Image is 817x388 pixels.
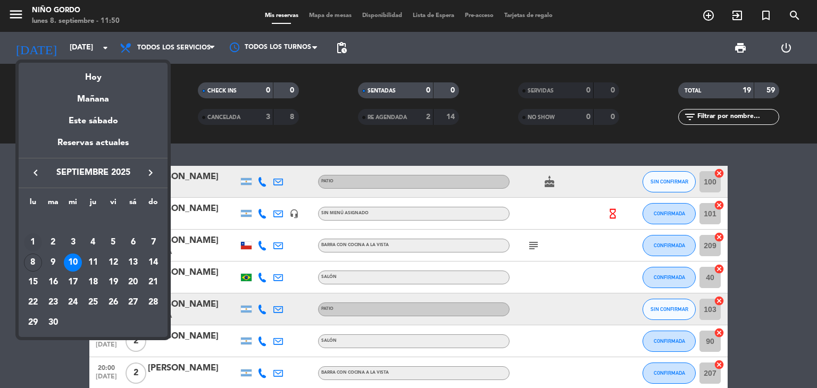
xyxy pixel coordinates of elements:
[64,293,82,311] div: 24
[83,196,103,213] th: jueves
[23,212,163,232] td: SEP.
[63,232,83,252] td: 3 de septiembre de 2025
[143,196,163,213] th: domingo
[26,166,45,180] button: keyboard_arrow_left
[23,292,43,313] td: 22 de septiembre de 2025
[64,233,82,251] div: 3
[24,273,42,291] div: 15
[104,233,122,251] div: 5
[124,293,142,311] div: 27
[63,292,83,313] td: 24 de septiembre de 2025
[104,273,122,291] div: 19
[23,272,43,292] td: 15 de septiembre de 2025
[103,232,123,252] td: 5 de septiembre de 2025
[143,252,163,273] td: 14 de septiembre de 2025
[104,254,122,272] div: 12
[43,272,63,292] td: 16 de septiembre de 2025
[83,252,103,273] td: 11 de septiembre de 2025
[84,293,102,311] div: 25
[23,232,43,252] td: 1 de septiembre de 2025
[123,196,144,213] th: sábado
[124,273,142,291] div: 20
[64,254,82,272] div: 10
[143,292,163,313] td: 28 de septiembre de 2025
[123,252,144,273] td: 13 de septiembre de 2025
[103,252,123,273] td: 12 de septiembre de 2025
[44,314,62,332] div: 30
[141,166,160,180] button: keyboard_arrow_right
[103,292,123,313] td: 26 de septiembre de 2025
[84,233,102,251] div: 4
[44,293,62,311] div: 23
[24,254,42,272] div: 8
[23,313,43,333] td: 29 de septiembre de 2025
[124,254,142,272] div: 13
[123,292,144,313] td: 27 de septiembre de 2025
[124,233,142,251] div: 6
[123,232,144,252] td: 6 de septiembre de 2025
[44,273,62,291] div: 16
[43,196,63,213] th: martes
[63,196,83,213] th: miércoles
[144,273,162,291] div: 21
[29,166,42,179] i: keyboard_arrow_left
[43,252,63,273] td: 9 de septiembre de 2025
[84,273,102,291] div: 18
[144,254,162,272] div: 14
[43,232,63,252] td: 2 de septiembre de 2025
[63,272,83,292] td: 17 de septiembre de 2025
[19,136,168,158] div: Reservas actuales
[44,233,62,251] div: 2
[19,106,168,136] div: Este sábado
[24,314,42,332] div: 29
[83,232,103,252] td: 4 de septiembre de 2025
[24,293,42,311] div: 22
[63,252,83,273] td: 10 de septiembre de 2025
[143,232,163,252] td: 7 de septiembre de 2025
[123,272,144,292] td: 20 de septiembre de 2025
[104,293,122,311] div: 26
[144,233,162,251] div: 7
[23,196,43,213] th: lunes
[83,272,103,292] td: 18 de septiembre de 2025
[43,292,63,313] td: 23 de septiembre de 2025
[103,272,123,292] td: 19 de septiembre de 2025
[144,166,157,179] i: keyboard_arrow_right
[45,166,141,180] span: septiembre 2025
[23,252,43,273] td: 8 de septiembre de 2025
[103,196,123,213] th: viernes
[19,63,168,85] div: Hoy
[84,254,102,272] div: 11
[44,254,62,272] div: 9
[19,85,168,106] div: Mañana
[144,293,162,311] div: 28
[43,313,63,333] td: 30 de septiembre de 2025
[64,273,82,291] div: 17
[143,272,163,292] td: 21 de septiembre de 2025
[24,233,42,251] div: 1
[83,292,103,313] td: 25 de septiembre de 2025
